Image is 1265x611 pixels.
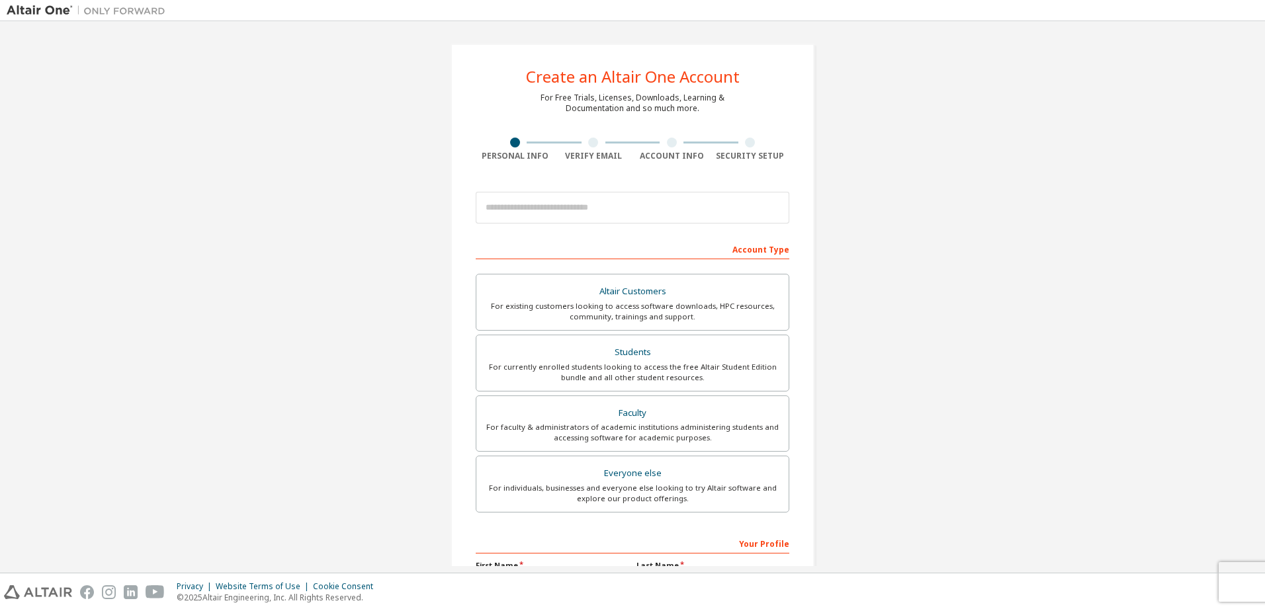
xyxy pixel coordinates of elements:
[484,362,781,383] div: For currently enrolled students looking to access the free Altair Student Edition bundle and all ...
[124,585,138,599] img: linkedin.svg
[484,464,781,483] div: Everyone else
[632,151,711,161] div: Account Info
[484,282,781,301] div: Altair Customers
[476,560,629,571] label: First Name
[711,151,790,161] div: Security Setup
[80,585,94,599] img: facebook.svg
[177,581,216,592] div: Privacy
[636,560,789,571] label: Last Name
[216,581,313,592] div: Website Terms of Use
[313,581,381,592] div: Cookie Consent
[484,404,781,423] div: Faculty
[7,4,172,17] img: Altair One
[554,151,633,161] div: Verify Email
[484,483,781,504] div: For individuals, businesses and everyone else looking to try Altair software and explore our prod...
[146,585,165,599] img: youtube.svg
[476,532,789,553] div: Your Profile
[476,238,789,259] div: Account Type
[484,422,781,443] div: For faculty & administrators of academic institutions administering students and accessing softwa...
[102,585,116,599] img: instagram.svg
[476,151,554,161] div: Personal Info
[526,69,740,85] div: Create an Altair One Account
[484,301,781,322] div: For existing customers looking to access software downloads, HPC resources, community, trainings ...
[484,343,781,362] div: Students
[177,592,381,603] p: © 2025 Altair Engineering, Inc. All Rights Reserved.
[4,585,72,599] img: altair_logo.svg
[541,93,724,114] div: For Free Trials, Licenses, Downloads, Learning & Documentation and so much more.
